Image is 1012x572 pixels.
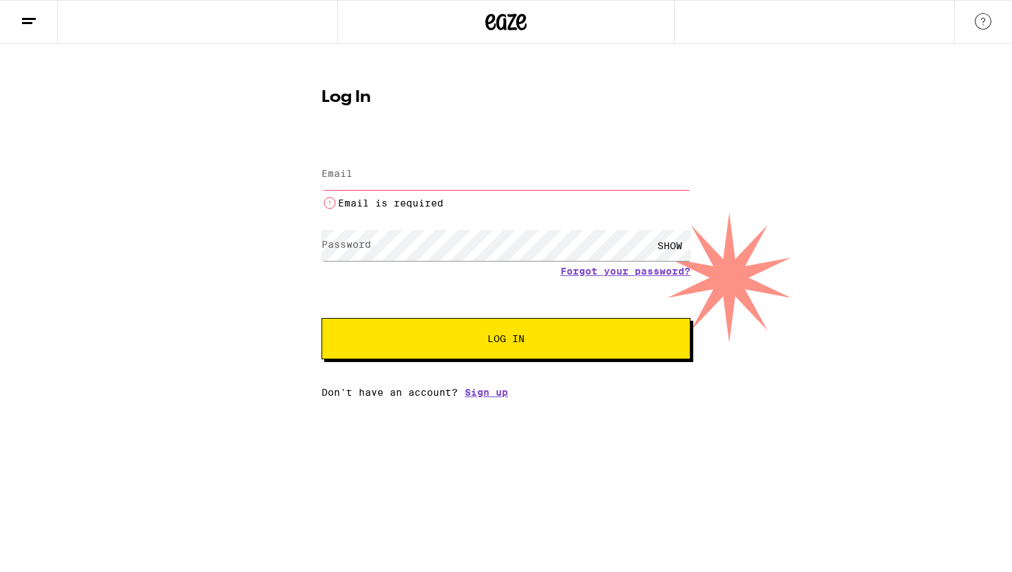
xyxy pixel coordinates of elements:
button: Log In [321,318,691,359]
span: Hi. Need any help? [8,10,99,21]
input: Email [321,159,691,190]
div: SHOW [649,230,691,261]
a: Sign up [465,387,508,398]
li: Email is required [321,195,691,211]
label: Password [321,239,371,250]
span: Log In [487,334,525,343]
a: Forgot your password? [560,266,691,277]
div: Don't have an account? [321,387,691,398]
label: Email [321,168,352,179]
h1: Log In [321,89,691,106]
